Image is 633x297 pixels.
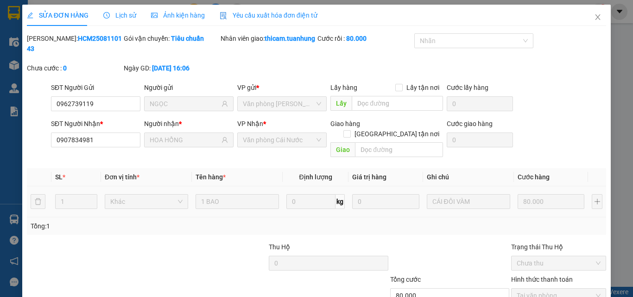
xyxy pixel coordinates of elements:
[55,173,63,181] span: SL
[31,194,45,209] button: delete
[351,129,443,139] span: [GEOGRAPHIC_DATA] tận nơi
[390,276,421,283] span: Tổng cước
[352,173,386,181] span: Giá trị hàng
[269,243,290,251] span: Thu Hộ
[265,35,315,42] b: thicam.tuanhung
[196,194,279,209] input: VD: Bàn, Ghế
[152,64,190,72] b: [DATE] 16:06
[124,63,219,73] div: Ngày GD:
[403,82,443,93] span: Lấy tận nơi
[27,12,89,19] span: SỬA ĐƠN HÀNG
[511,242,606,252] div: Trạng thái Thu Hộ
[144,82,234,93] div: Người gửi
[352,96,443,111] input: Dọc đường
[585,5,611,31] button: Close
[355,142,443,157] input: Dọc đường
[518,173,550,181] span: Cước hàng
[237,82,327,93] div: VP gửi
[330,120,360,127] span: Giao hàng
[335,194,345,209] span: kg
[220,12,317,19] span: Yêu cầu xuất hóa đơn điện tử
[51,119,140,129] div: SĐT Người Nhận
[594,13,601,21] span: close
[171,35,204,42] b: Tiêu chuẩn
[103,12,110,19] span: clock-circle
[427,194,510,209] input: Ghi Chú
[299,173,332,181] span: Định lượng
[518,194,584,209] input: 0
[151,12,158,19] span: picture
[222,137,228,143] span: user
[330,84,357,91] span: Lấy hàng
[237,120,263,127] span: VP Nhận
[103,12,136,19] span: Lịch sử
[517,256,601,270] span: Chưa thu
[447,84,488,91] label: Cước lấy hàng
[221,33,316,44] div: Nhân viên giao:
[51,82,140,93] div: SĐT Người Gửi
[144,119,234,129] div: Người nhận
[220,12,227,19] img: icon
[222,101,228,107] span: user
[330,142,355,157] span: Giao
[447,120,493,127] label: Cước giao hàng
[346,35,367,42] b: 80.000
[196,173,226,181] span: Tên hàng
[352,194,419,209] input: 0
[27,63,122,73] div: Chưa cước :
[124,33,219,44] div: Gói vận chuyển:
[31,221,245,231] div: Tổng: 1
[423,168,514,186] th: Ghi chú
[27,12,33,19] span: edit
[330,96,352,111] span: Lấy
[592,194,602,209] button: plus
[105,173,139,181] span: Đơn vị tính
[63,64,67,72] b: 0
[447,96,513,111] input: Cước lấy hàng
[27,33,122,54] div: [PERSON_NAME]:
[150,99,220,109] input: Tên người gửi
[243,133,321,147] span: Văn phòng Cái Nước
[243,97,321,111] span: Văn phòng Hồ Chí Minh
[110,195,183,209] span: Khác
[447,133,513,147] input: Cước giao hàng
[151,12,205,19] span: Ảnh kiện hàng
[511,276,573,283] label: Hình thức thanh toán
[150,135,220,145] input: Tên người nhận
[317,33,412,44] div: Cước rồi :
